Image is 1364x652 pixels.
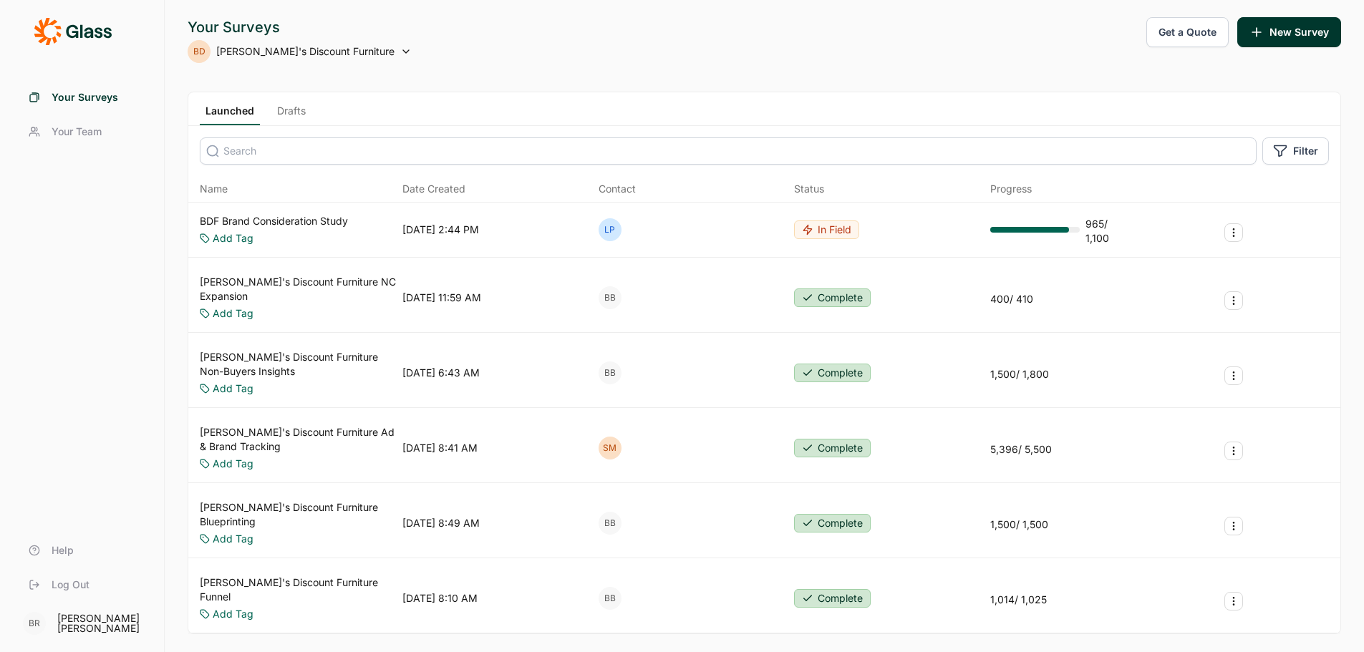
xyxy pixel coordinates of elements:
a: Add Tag [213,532,253,546]
div: BB [599,512,621,535]
a: [PERSON_NAME]'s Discount Furniture Blueprinting [200,500,397,529]
a: [PERSON_NAME]'s Discount Furniture Funnel [200,575,397,604]
div: 965 / 1,100 [1085,217,1133,245]
span: Your Team [52,125,102,139]
span: [PERSON_NAME]'s Discount Furniture [216,44,395,59]
a: Add Tag [213,457,253,471]
div: BD [188,40,211,63]
button: Survey Actions [1224,442,1243,460]
div: SM [599,437,621,459]
div: [DATE] 6:43 AM [402,366,480,380]
div: [DATE] 8:10 AM [402,591,478,605]
a: Add Tag [213,306,253,321]
span: Help [52,543,74,558]
div: Contact [599,182,636,196]
a: BDF Brand Consideration Study [200,214,348,228]
div: [PERSON_NAME] [PERSON_NAME] [57,613,147,633]
button: Complete [794,288,871,307]
span: Date Created [402,182,465,196]
span: Log Out [52,578,90,592]
button: Survey Actions [1224,592,1243,610]
a: [PERSON_NAME]'s Discount Furniture Non-Buyers Insights [200,350,397,379]
button: Complete [794,364,871,382]
a: Add Tag [213,607,253,621]
input: Search [200,137,1257,165]
div: BB [599,361,621,384]
button: Complete [794,589,871,608]
span: Your Surveys [52,90,118,104]
a: Add Tag [213,381,253,396]
div: Your Surveys [188,17,412,37]
div: 1,014 / 1,025 [990,593,1047,607]
button: Survey Actions [1224,517,1243,535]
button: New Survey [1237,17,1341,47]
button: Survey Actions [1224,366,1243,385]
span: Name [200,182,228,196]
div: 1,500 / 1,500 [990,517,1048,532]
span: Filter [1293,144,1318,158]
div: Progress [990,182,1032,196]
a: Drafts [271,104,311,125]
button: Get a Quote [1146,17,1229,47]
div: [DATE] 8:41 AM [402,441,478,455]
button: In Field [794,220,859,239]
div: 1,500 / 1,800 [990,367,1049,381]
a: Add Tag [213,231,253,245]
button: Complete [794,439,871,457]
button: Complete [794,514,871,532]
div: 5,396 / 5,500 [990,442,1052,457]
button: Filter [1262,137,1329,165]
div: 400 / 410 [990,292,1033,306]
div: Status [794,182,824,196]
div: [DATE] 11:59 AM [402,291,481,305]
div: LP [599,218,621,241]
div: [DATE] 8:49 AM [402,516,480,530]
div: BB [599,587,621,610]
div: [DATE] 2:44 PM [402,223,479,237]
a: [PERSON_NAME]'s Discount Furniture NC Expansion [200,275,397,303]
div: BR [23,612,46,635]
div: BB [599,286,621,309]
a: Launched [200,104,260,125]
button: Survey Actions [1224,291,1243,310]
button: Survey Actions [1224,223,1243,242]
a: [PERSON_NAME]'s Discount Furniture Ad & Brand Tracking [200,425,397,454]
